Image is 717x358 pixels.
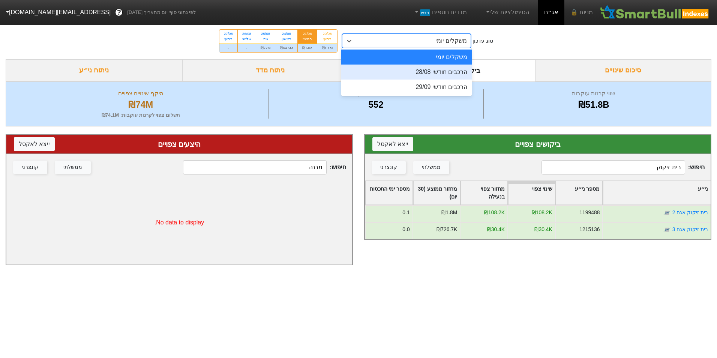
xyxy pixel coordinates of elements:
button: קונצרני [372,161,406,174]
button: ממשלתי [55,161,91,174]
div: ראשון [280,36,293,42]
img: SmartBull [599,5,711,20]
input: 0 רשומות... [183,160,326,174]
div: חמישי [302,36,312,42]
div: סיכום שינויים [535,59,712,81]
div: ₪1.8M [441,209,457,217]
button: קונצרני [13,161,47,174]
div: 26/08 [242,31,251,36]
img: tase link [663,209,671,217]
div: שווי קרנות עוקבות [486,89,702,98]
div: 1199488 [579,209,600,217]
span: לפי נתוני סוף יום מתאריך [DATE] [127,9,196,16]
div: ₪74M [15,98,266,111]
button: ייצא לאקסל [14,137,55,151]
div: ₪1.1M [317,44,337,52]
div: Toggle SortBy [366,181,412,205]
div: Toggle SortBy [460,181,507,205]
div: 24/08 [280,31,293,36]
div: תשלום צפוי לקרנות עוקבות : ₪74.1M [15,111,266,119]
div: ₪108.2K [484,209,505,217]
div: היצעים צפויים [14,138,345,150]
span: ? [117,8,121,18]
div: ממשלתי [422,163,441,171]
div: הרכבים חודשי 28/08 [341,65,472,80]
div: שני [261,36,271,42]
div: 21/08 [302,31,312,36]
a: הסימולציות שלי [482,5,532,20]
div: - [219,44,237,52]
div: Toggle SortBy [603,181,711,205]
div: Toggle SortBy [508,181,555,205]
div: מספר ניירות ערך [270,89,482,98]
div: ₪51.8B [486,98,702,111]
div: ₪726.7K [436,226,457,233]
div: ₪74M [298,44,317,52]
div: ₪108.2K [532,209,552,217]
div: Toggle SortBy [556,181,603,205]
div: משקלים יומי [435,36,467,45]
div: היקף שינויים צפויים [15,89,266,98]
div: Toggle SortBy [413,181,460,205]
div: סוג עדכון [472,37,493,45]
div: 0.1 [402,209,409,217]
div: ₪30.4K [534,226,552,233]
div: קונצרני [380,163,397,171]
div: 0.0 [402,226,409,233]
span: חיפוש : [541,160,705,174]
div: רביעי [322,36,333,42]
div: ניתוח מדד [182,59,359,81]
div: משקלים יומי [341,50,472,65]
a: בית זיקוק אגח 2 [672,209,708,215]
img: tase link [663,226,671,233]
div: 552 [270,98,482,111]
div: 25/08 [261,31,271,36]
div: 20/08 [322,31,333,36]
div: 27/08 [224,31,233,36]
div: ₪30.4K [487,226,505,233]
a: בית זיקוק אגח 3 [672,226,708,232]
input: 552 רשומות... [541,160,685,174]
div: קונצרני [22,163,39,171]
div: ניתוח ני״ע [6,59,182,81]
div: שלישי [242,36,251,42]
div: - [238,44,256,52]
span: חדש [420,9,430,16]
button: ממשלתי [413,161,449,174]
div: 1215136 [579,226,600,233]
div: No data to display. [6,181,352,265]
div: רביעי [224,36,233,42]
button: ייצא לאקסל [372,137,413,151]
div: ₪64.5M [275,44,297,52]
div: ₪77M [256,44,275,52]
div: ממשלתי [63,163,82,171]
div: הרכבים חודשי 29/09 [341,80,472,95]
span: חיפוש : [183,160,346,174]
div: ביקושים צפויים [372,138,703,150]
a: מדדים נוספיםחדש [410,5,470,20]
